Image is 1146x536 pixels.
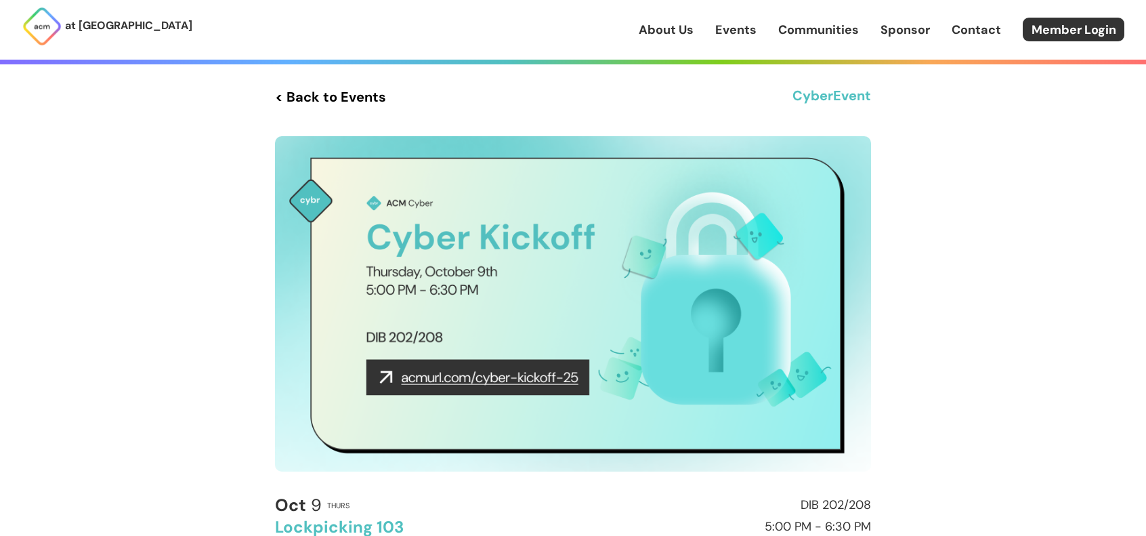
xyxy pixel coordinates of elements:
h2: Lockpicking 103 [275,518,567,536]
h2: 9 [275,496,322,515]
img: ACM Logo [22,6,62,47]
a: Member Login [1023,18,1124,41]
a: Sponsor [880,21,930,39]
a: About Us [639,21,694,39]
a: Contact [952,21,1001,39]
h2: Thurs [327,501,349,510]
a: < Back to Events [275,85,386,109]
a: Communities [778,21,859,39]
h3: Cyber Event [792,85,871,109]
a: at [GEOGRAPHIC_DATA] [22,6,192,47]
b: Oct [275,494,306,516]
img: Event Cover Photo [275,136,871,472]
h2: DIB 202/208 [579,499,871,512]
h2: 5:00 PM - 6:30 PM [579,520,871,534]
a: Events [715,21,757,39]
p: at [GEOGRAPHIC_DATA] [65,17,192,35]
